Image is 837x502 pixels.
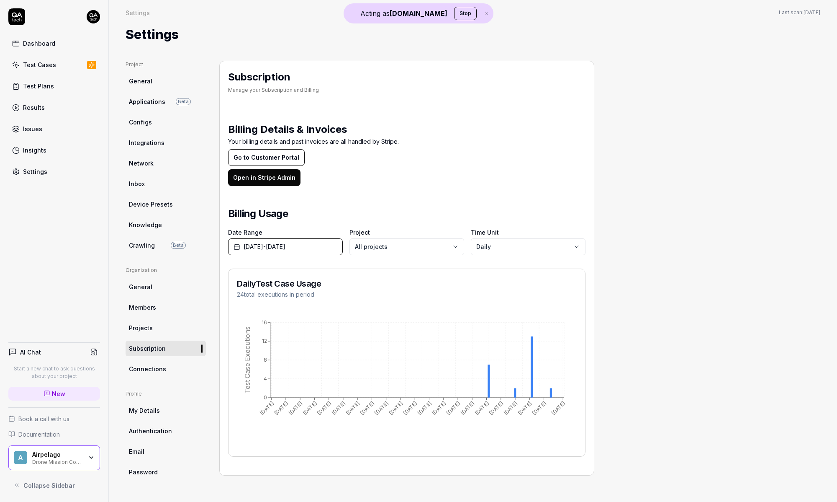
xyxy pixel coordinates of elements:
[302,400,318,416] tspan: [DATE]
[176,98,191,105] span: Beta
[126,403,206,418] a: My Details
[129,303,156,312] span: Members
[8,414,100,423] a: Book a call with us
[23,167,47,176] div: Settings
[228,174,300,181] a: Open in Stripe Admin
[129,406,160,415] span: My Details
[23,39,55,48] div: Dashboard
[126,390,206,398] div: Profile
[126,176,206,191] a: Inbox
[129,427,172,435] span: Authentication
[126,94,206,109] a: ApplicationsBeta
[126,238,206,253] a: CrawlingBeta
[8,121,100,137] a: Issues
[20,348,41,357] h4: AI Chat
[454,7,477,20] button: Stop
[8,142,100,158] a: Insights
[8,163,100,180] a: Settings
[8,57,100,73] a: Test Cases
[262,319,267,325] tspan: 16
[228,228,343,237] label: Date Range
[402,400,418,416] tspan: [DATE]
[517,400,533,416] tspan: [DATE]
[126,279,206,295] a: General
[531,400,547,416] tspan: [DATE]
[126,361,206,377] a: Connections
[23,124,42,133] div: Issues
[228,86,319,94] div: Manage your Subscription and Billing
[23,146,46,155] div: Insights
[259,400,275,416] tspan: [DATE]
[8,387,100,401] a: New
[474,400,490,416] tspan: [DATE]
[126,267,206,274] div: Organization
[237,290,321,299] p: 24 total executions in period
[129,118,152,127] span: Configs
[459,400,475,416] tspan: [DATE]
[779,9,820,16] span: Last scan:
[228,137,585,149] p: Your billing details and past invoices are all handled by Stripe.
[32,458,82,465] div: Drone Mission Control
[129,159,154,168] span: Network
[488,400,504,416] tspan: [DATE]
[126,73,206,89] a: General
[126,464,206,480] a: Password
[126,114,206,130] a: Configs
[330,400,347,416] tspan: [DATE]
[18,430,60,439] span: Documentation
[228,206,585,221] h2: Billing Usage
[264,394,267,401] tspan: 0
[287,400,303,416] tspan: [DATE]
[126,25,179,44] h1: Settings
[126,423,206,439] a: Authentication
[445,400,461,416] tspan: [DATE]
[126,135,206,150] a: Integrations
[126,341,206,356] a: Subscription
[228,70,319,85] h2: Subscription
[388,400,404,416] tspan: [DATE]
[349,228,464,237] label: Project
[129,220,162,229] span: Knowledge
[550,400,566,416] tspan: [DATE]
[264,375,267,382] tspan: 4
[129,179,145,188] span: Inbox
[416,400,433,416] tspan: [DATE]
[126,300,206,315] a: Members
[126,320,206,336] a: Projects
[129,200,173,209] span: Device Presets
[502,400,519,416] tspan: [DATE]
[8,99,100,116] a: Results
[52,389,65,398] span: New
[126,155,206,171] a: Network
[8,445,100,471] button: AAirpelagoDrone Mission Control
[23,82,54,91] div: Test Plans
[129,468,158,476] span: Password
[171,242,186,249] span: Beta
[228,149,305,166] button: Go to Customer Portal
[273,400,289,416] tspan: [DATE]
[471,228,585,237] label: Time Unit
[129,97,165,106] span: Applications
[129,323,153,332] span: Projects
[359,400,375,416] tspan: [DATE]
[126,444,206,459] a: Email
[14,451,27,464] span: A
[228,238,343,255] button: [DATE]-[DATE]
[344,400,361,416] tspan: [DATE]
[316,400,332,416] tspan: [DATE]
[18,414,69,423] span: Book a call with us
[237,277,321,290] h2: Daily Test Case Usage
[32,451,82,458] div: Airpelago
[262,338,267,344] tspan: 12
[8,35,100,52] a: Dashboard
[126,61,206,68] div: Project
[126,197,206,212] a: Device Presets
[129,447,144,456] span: Email
[129,282,152,291] span: General
[129,138,164,147] span: Integrations
[23,60,56,69] div: Test Cases
[8,78,100,94] a: Test Plans
[87,10,100,23] img: 7ccf6c19-61ad-4a6c-8811-018b02a1b829.jpg
[129,241,155,250] span: Crawling
[431,400,447,416] tspan: [DATE]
